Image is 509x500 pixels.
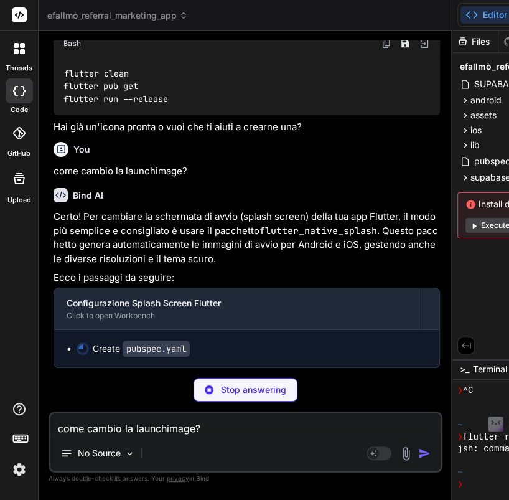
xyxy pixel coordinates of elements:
[259,225,377,237] code: flutter_native_splash
[221,384,286,396] p: Stop answering
[54,120,440,134] p: Hai già un'icona pronta o vuoi che ti aiuti a crearne una?
[73,189,103,202] h6: Bind AI
[457,467,462,479] span: ~
[470,109,497,121] span: assets
[54,164,440,179] p: come cambio la launchimage?
[457,420,462,432] span: ~
[457,385,462,397] span: ❯
[49,473,442,484] p: Always double-check its answers. Your in Bind
[460,363,469,375] span: >_
[63,67,169,106] code: flutter clean flutter pub get flutter run --release
[452,35,498,48] div: Files
[418,447,431,460] img: icon
[462,385,473,397] span: ^C
[470,94,502,106] span: android
[54,271,440,285] p: Ecco i passaggi da seguire:
[7,148,30,159] label: GitHub
[78,447,121,460] p: No Source
[67,311,406,321] div: Click to open Workbench
[470,139,480,151] span: lib
[396,35,414,52] button: Save file
[6,63,32,73] label: threads
[457,432,462,443] span: ❯
[73,143,90,156] h6: You
[11,105,28,115] label: code
[473,363,507,375] span: Terminal
[54,210,440,266] p: Certo! Per cambiare la schermata di avvio (splash screen) della tua app Flutter, il modo più semp...
[93,342,190,355] div: Create
[63,39,81,49] span: Bash
[470,124,482,136] span: ios
[54,288,419,329] button: Configurazione Splash Screen FlutterClick to open Workbench
[419,38,430,49] img: Open in Browser
[167,474,189,482] span: privacy
[7,195,31,205] label: Upload
[67,297,406,309] div: Configurazione Splash Screen Flutter
[123,341,190,357] code: pubspec.yaml
[457,479,462,491] span: ❯
[124,448,135,459] img: Pick Models
[9,459,30,480] img: settings
[381,39,391,49] img: copy
[399,446,413,461] img: attachment
[47,9,188,22] span: efallmò_referral_marketing_app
